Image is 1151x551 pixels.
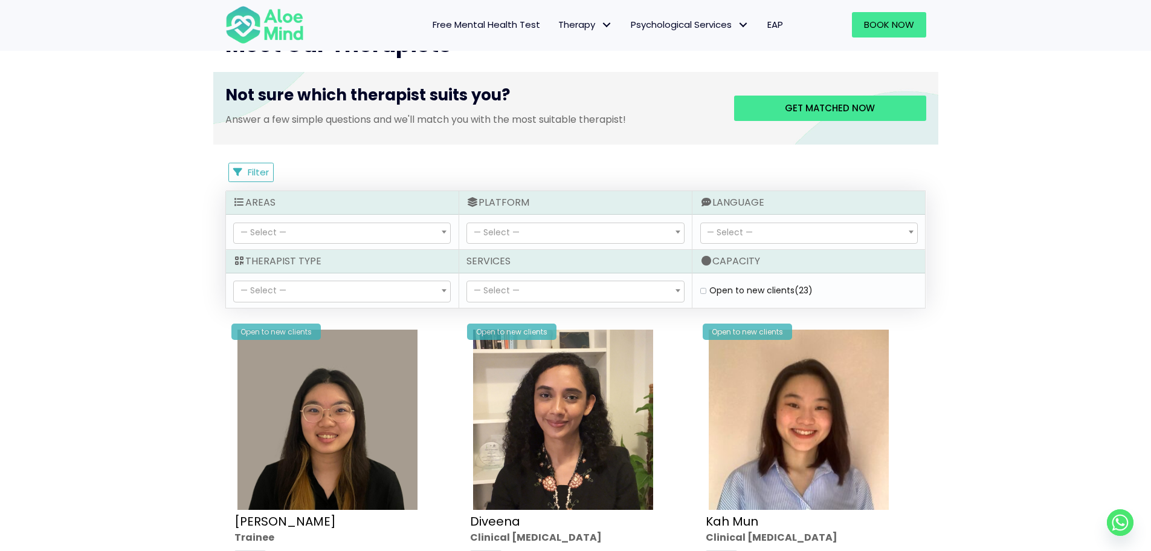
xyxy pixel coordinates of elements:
a: Whatsapp [1107,509,1133,536]
p: Answer a few simple questions and we'll match you with the most suitable therapist! [225,112,716,126]
div: Services [459,250,692,273]
span: Psychological Services [631,18,749,31]
div: Clinical [MEDICAL_DATA] [470,530,682,544]
span: — Select — [240,284,286,296]
a: [PERSON_NAME] [234,513,336,530]
span: Free Mental Health Test [433,18,540,31]
button: Filter Listings [228,163,274,182]
label: Open to new clients [709,284,813,296]
div: Platform [459,191,692,215]
span: Filter [248,166,269,178]
nav: Menu [320,12,792,37]
span: Therapy [558,18,613,31]
div: Clinical [MEDICAL_DATA] [706,530,917,544]
h3: Not sure which therapist suits you? [225,84,716,112]
div: Open to new clients [231,324,321,340]
a: Book Now [852,12,926,37]
span: Meet Our Therapists [225,29,451,60]
span: — Select — [240,226,286,238]
span: Therapy: submenu [598,16,616,34]
div: Language [692,191,925,215]
div: Open to new clients [703,324,792,340]
span: — Select — [707,226,753,238]
span: Book Now [864,18,914,31]
span: EAP [767,18,783,31]
span: — Select — [474,284,520,296]
a: Free Mental Health Test [424,12,549,37]
img: Kah Mun-profile-crop-300×300 [709,330,889,510]
img: IMG_1660 – Diveena Nair [473,330,653,510]
div: Therapist Type [226,250,459,273]
span: Get matched now [785,102,875,114]
img: Profile – Xin Yi [237,330,418,510]
span: — Select — [474,226,520,238]
div: Open to new clients [467,324,556,340]
a: Get matched now [734,96,926,121]
span: (23) [795,284,813,296]
span: Psychological Services: submenu [735,16,752,34]
a: Diveena [470,513,520,530]
a: EAP [758,12,792,37]
a: Kah Mun [706,513,758,530]
div: Areas [226,191,459,215]
a: TherapyTherapy: submenu [549,12,622,37]
div: Capacity [692,250,925,273]
a: Psychological ServicesPsychological Services: submenu [622,12,758,37]
div: Trainee [234,530,446,544]
img: Aloe mind Logo [225,5,304,45]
